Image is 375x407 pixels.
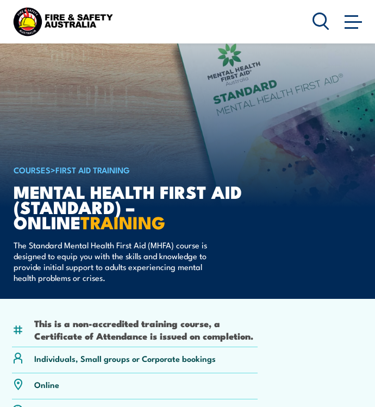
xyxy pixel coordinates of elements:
[55,164,130,176] a: First Aid Training
[34,353,216,364] p: Individuals, Small groups or Corporate bookings
[14,240,212,283] p: The Standard Mental Health First Aid (MHFA) course is designed to equip you with the skills and k...
[80,208,165,235] strong: TRAINING
[14,164,51,176] a: COURSES
[14,163,282,176] h6: >
[14,184,282,229] h1: Mental Health First Aid (Standard) – Online
[34,317,258,342] li: This is a non-accredited training course, a Certificate of Attendance is issued on completion.
[34,379,59,390] p: Online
